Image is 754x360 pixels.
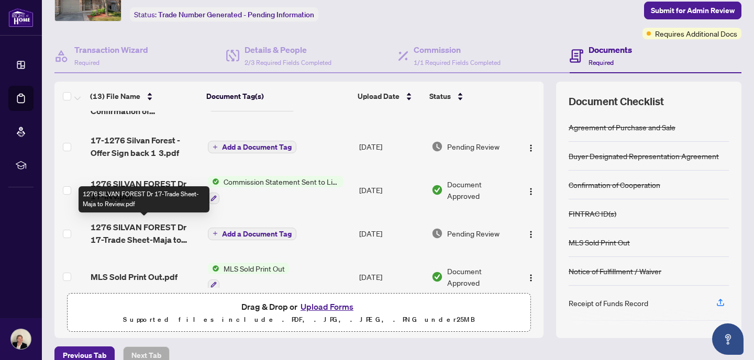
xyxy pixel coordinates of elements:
span: 1276 SILVAN FOREST Dr 17-Trade Sheet-Maja to Review.pdf [91,221,199,246]
img: Logo [527,274,535,282]
div: Buyer Designated Representation Agreement [569,150,719,162]
button: Status IconMLS Sold Print Out [208,263,289,291]
span: Drag & Drop orUpload FormsSupported files include .PDF, .JPG, .JPEG, .PNG under25MB [68,294,530,332]
img: Document Status [431,141,443,152]
button: Add a Document Tag [208,140,296,154]
span: 17-1276 Silvan Forest - Offer Sign back 1 3.pdf [91,134,199,159]
h4: Details & People [245,43,331,56]
button: Add a Document Tag [208,227,296,240]
span: Pending Review [447,141,500,152]
span: Status [429,91,451,102]
span: Required [74,59,99,66]
img: Logo [527,187,535,196]
button: Logo [523,225,539,242]
button: Status IconCommission Statement Sent to Listing Brokerage [208,176,343,204]
img: Profile Icon [11,329,31,349]
div: Receipt of Funds Record [569,297,648,309]
button: Logo [523,268,539,285]
img: logo [8,8,34,27]
span: Add a Document Tag [222,230,292,238]
span: 1/1 Required Fields Completed [414,59,501,66]
th: Status [425,82,515,111]
span: 1276 SILVAN FOREST Dr 17-INV.pdf [91,177,199,203]
span: Upload Date [358,91,400,102]
span: 2/3 Required Fields Completed [245,59,331,66]
button: Submit for Admin Review [644,2,741,19]
img: Logo [527,230,535,239]
button: Open asap [712,323,744,355]
span: Trade Number Generated - Pending Information [158,10,314,19]
span: Document Approved [447,265,514,288]
span: plus [213,231,218,236]
div: Notice of Fulfillment / Waiver [569,265,661,277]
span: (13) File Name [90,91,140,102]
div: Confirmation of Cooperation [569,179,660,190]
th: Document Tag(s) [202,82,353,111]
img: Logo [527,144,535,152]
td: [DATE] [355,126,427,167]
img: Document Status [431,228,443,239]
span: MLS Sold Print Out [219,263,289,274]
span: MLS Sold Print Out.pdf [91,271,178,283]
h4: Commission [414,43,501,56]
p: Supported files include .PDF, .JPG, .JPEG, .PNG under 25 MB [74,313,524,326]
td: [DATE] [355,167,427,212]
img: Document Status [431,271,443,283]
img: Status Icon [208,263,219,274]
button: Upload Forms [297,300,357,313]
img: Status Icon [208,176,219,187]
button: Add a Document Tag [208,228,296,240]
th: (13) File Name [86,82,202,111]
button: Add a Document Tag [208,141,296,153]
button: Logo [523,138,539,155]
div: MLS Sold Print Out [569,237,630,248]
span: Document Checklist [569,94,664,109]
span: Submit for Admin Review [651,2,735,19]
span: Requires Additional Docs [655,28,737,39]
span: Required [589,59,614,66]
h4: Documents [589,43,632,56]
td: [DATE] [355,254,427,299]
span: Document Approved [447,178,514,201]
h4: Transaction Wizard [74,43,148,56]
div: Status: [130,7,318,21]
button: Logo [523,182,539,198]
span: Drag & Drop or [241,300,357,313]
div: Agreement of Purchase and Sale [569,121,675,133]
div: FINTRAC ID(s) [569,208,616,219]
div: 1276 SILVAN FOREST Dr 17-Trade Sheet-Maja to Review.pdf [79,186,209,212]
span: plus [213,144,218,150]
td: [DATE] [355,212,427,254]
span: Commission Statement Sent to Listing Brokerage [219,176,343,187]
span: Add a Document Tag [222,143,292,151]
img: Document Status [431,184,443,196]
span: Pending Review [447,228,500,239]
th: Upload Date [353,82,425,111]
